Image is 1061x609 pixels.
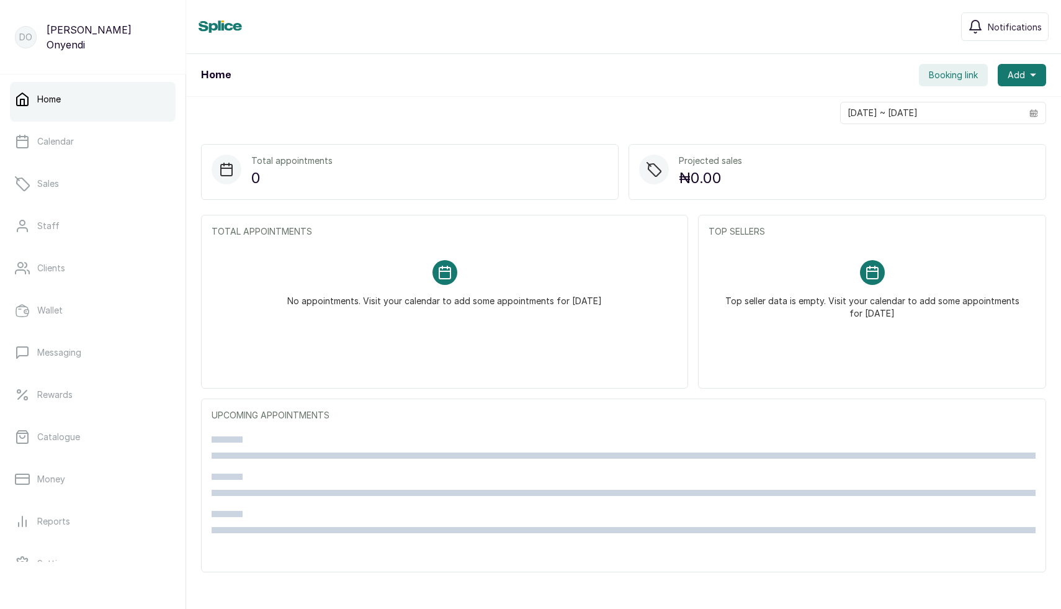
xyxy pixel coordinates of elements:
[961,12,1049,41] button: Notifications
[10,209,176,243] a: Staff
[10,462,176,497] a: Money
[10,420,176,454] a: Catalogue
[37,431,80,443] p: Catalogue
[1008,69,1025,81] span: Add
[212,409,1036,422] p: UPCOMING APPOINTMENTS
[10,166,176,201] a: Sales
[679,167,742,189] p: ₦0.00
[709,225,1036,238] p: TOP SELLERS
[37,389,73,401] p: Rewards
[37,515,70,528] p: Reports
[251,155,333,167] p: Total appointments
[212,225,678,238] p: TOTAL APPOINTMENTS
[19,31,32,43] p: DO
[37,178,59,190] p: Sales
[10,82,176,117] a: Home
[37,135,74,148] p: Calendar
[679,155,742,167] p: Projected sales
[929,69,978,81] span: Booking link
[841,102,1022,124] input: Select date
[251,167,333,189] p: 0
[723,285,1021,320] p: Top seller data is empty. Visit your calendar to add some appointments for [DATE]
[287,285,602,307] p: No appointments. Visit your calendar to add some appointments for [DATE]
[10,251,176,286] a: Clients
[47,22,171,52] p: [PERSON_NAME] Onyendi
[10,124,176,159] a: Calendar
[37,473,65,485] p: Money
[988,20,1042,34] span: Notifications
[10,504,176,539] a: Reports
[37,304,63,317] p: Wallet
[10,377,176,412] a: Rewards
[998,64,1046,86] button: Add
[10,335,176,370] a: Messaging
[10,546,176,581] a: Settings
[37,557,72,570] p: Settings
[919,64,988,86] button: Booking link
[37,93,61,106] p: Home
[201,68,231,83] h1: Home
[37,220,60,232] p: Staff
[37,346,81,359] p: Messaging
[10,293,176,328] a: Wallet
[1029,109,1038,117] svg: calendar
[37,262,65,274] p: Clients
